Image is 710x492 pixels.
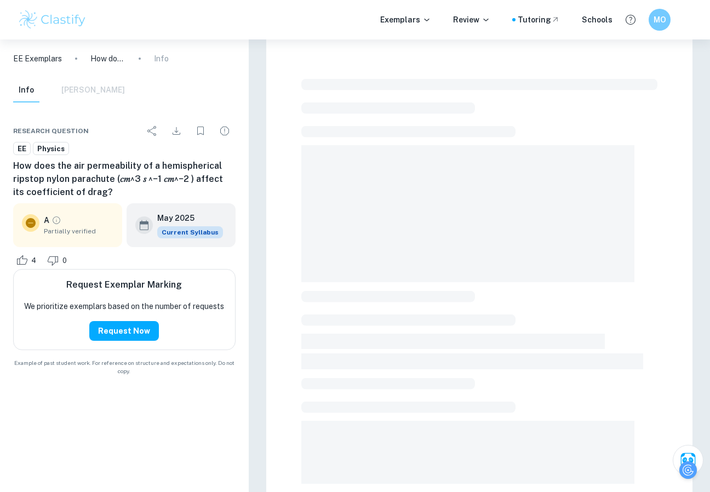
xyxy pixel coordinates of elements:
p: We prioritize exemplars based on the number of requests [24,300,224,312]
a: EE [13,142,31,156]
a: Tutoring [518,14,560,26]
a: EE Exemplars [13,53,62,65]
span: Research question [13,126,89,136]
p: A [44,214,49,226]
span: Partially verified [44,226,113,236]
p: Info [154,53,169,65]
p: Exemplars [380,14,431,26]
span: 0 [56,255,73,266]
div: Report issue [214,120,236,142]
a: Physics [33,142,69,156]
p: How does the air permeability of a hemispherical ripstop nylon parachute (𝑐𝑚^3 𝑠 ^−1 𝑐𝑚^−2 ) affe... [90,53,125,65]
div: This exemplar is based on the current syllabus. Feel free to refer to it for inspiration/ideas wh... [157,226,223,238]
span: Example of past student work. For reference on structure and expectations only. Do not copy. [13,359,236,375]
h6: MO [654,14,666,26]
button: Ask Clai [673,445,703,476]
a: Schools [582,14,612,26]
button: Help and Feedback [621,10,640,29]
div: Dislike [44,251,73,269]
div: Bookmark [190,120,211,142]
div: Download [165,120,187,142]
button: Info [13,78,39,102]
p: Review [453,14,490,26]
button: Request Now [89,321,159,341]
span: EE [14,144,30,155]
button: MO [649,9,671,31]
span: Physics [33,144,68,155]
h6: Request Exemplar Marking [66,278,182,291]
span: Current Syllabus [157,226,223,238]
a: Grade partially verified [51,215,61,225]
div: Share [141,120,163,142]
span: 4 [25,255,42,266]
div: Like [13,251,42,269]
img: Clastify logo [18,9,87,31]
h6: May 2025 [157,212,214,224]
h6: How does the air permeability of a hemispherical ripstop nylon parachute (𝑐𝑚^3 𝑠 ^−1 𝑐𝑚^−2 ) affe... [13,159,236,199]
